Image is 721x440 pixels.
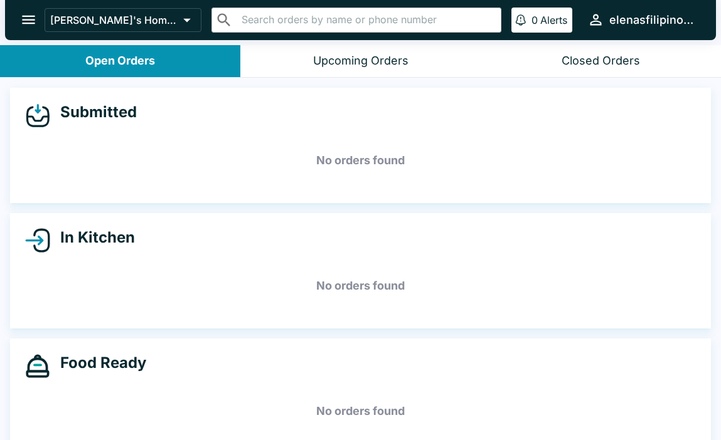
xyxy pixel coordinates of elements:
[238,11,496,29] input: Search orders by name or phone number
[45,8,201,32] button: [PERSON_NAME]'s Home of the Finest Filipino Foods
[540,14,567,26] p: Alerts
[50,14,178,26] p: [PERSON_NAME]'s Home of the Finest Filipino Foods
[50,228,135,247] h4: In Kitchen
[85,54,155,68] div: Open Orders
[313,54,409,68] div: Upcoming Orders
[50,354,146,372] h4: Food Ready
[25,263,696,308] h5: No orders found
[50,103,137,122] h4: Submitted
[531,14,538,26] p: 0
[13,4,45,36] button: open drawer
[582,6,701,33] button: elenasfilipinofoods
[25,389,696,434] h5: No orders found
[609,13,696,28] div: elenasfilipinofoods
[25,138,696,183] h5: No orders found
[562,54,640,68] div: Closed Orders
